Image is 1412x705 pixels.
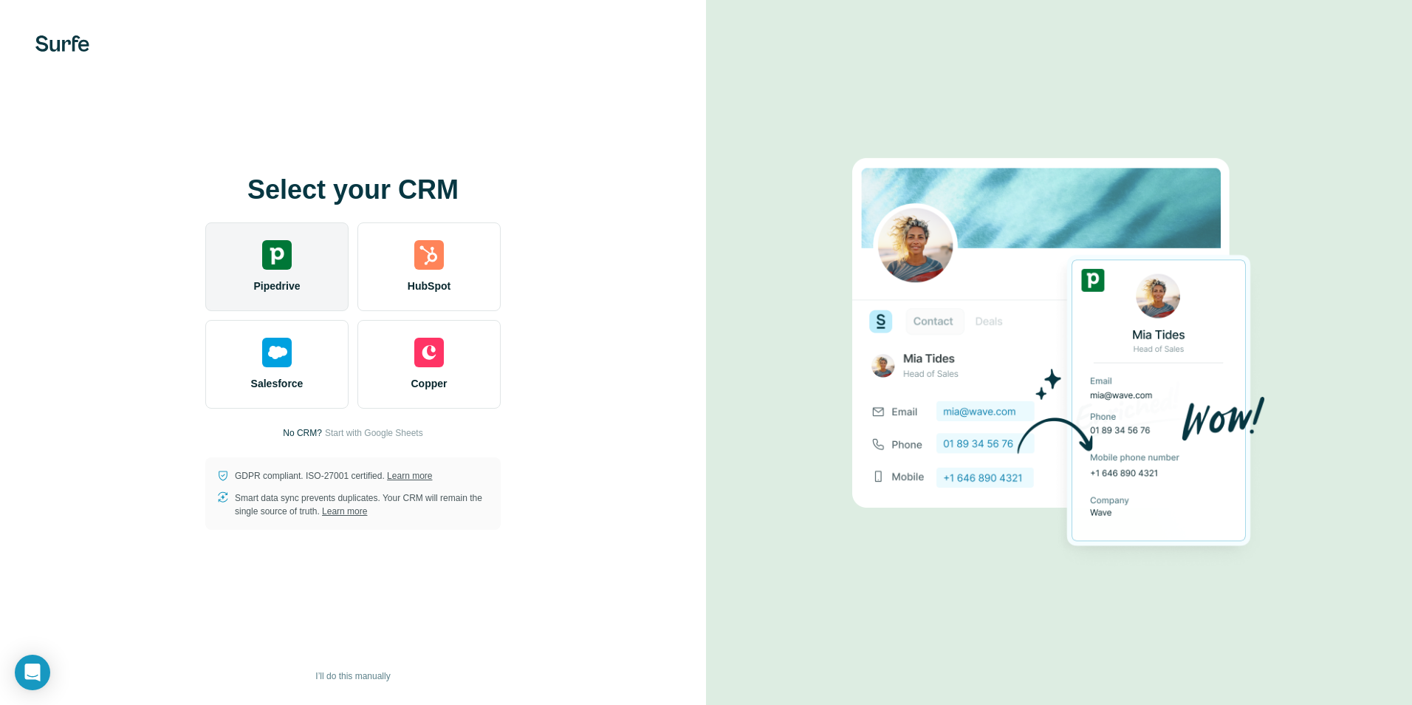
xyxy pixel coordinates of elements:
a: Learn more [322,506,367,517]
img: pipedrive's logo [262,240,292,270]
h1: Select your CRM [205,175,501,205]
span: Salesforce [251,376,304,391]
span: Copper [411,376,448,391]
button: I’ll do this manually [305,665,400,687]
img: salesforce's logo [262,338,292,367]
div: Open Intercom Messenger [15,655,50,690]
span: I’ll do this manually [315,670,390,683]
img: hubspot's logo [414,240,444,270]
img: Surfe's logo [35,35,89,52]
p: GDPR compliant. ISO-27001 certified. [235,469,432,483]
img: copper's logo [414,338,444,367]
a: Learn more [387,471,432,481]
span: Pipedrive [253,279,300,293]
span: HubSpot [408,279,450,293]
p: Smart data sync prevents duplicates. Your CRM will remain the single source of truth. [235,491,489,518]
img: PIPEDRIVE image [852,133,1266,572]
button: Start with Google Sheets [325,426,423,440]
p: No CRM? [283,426,322,440]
